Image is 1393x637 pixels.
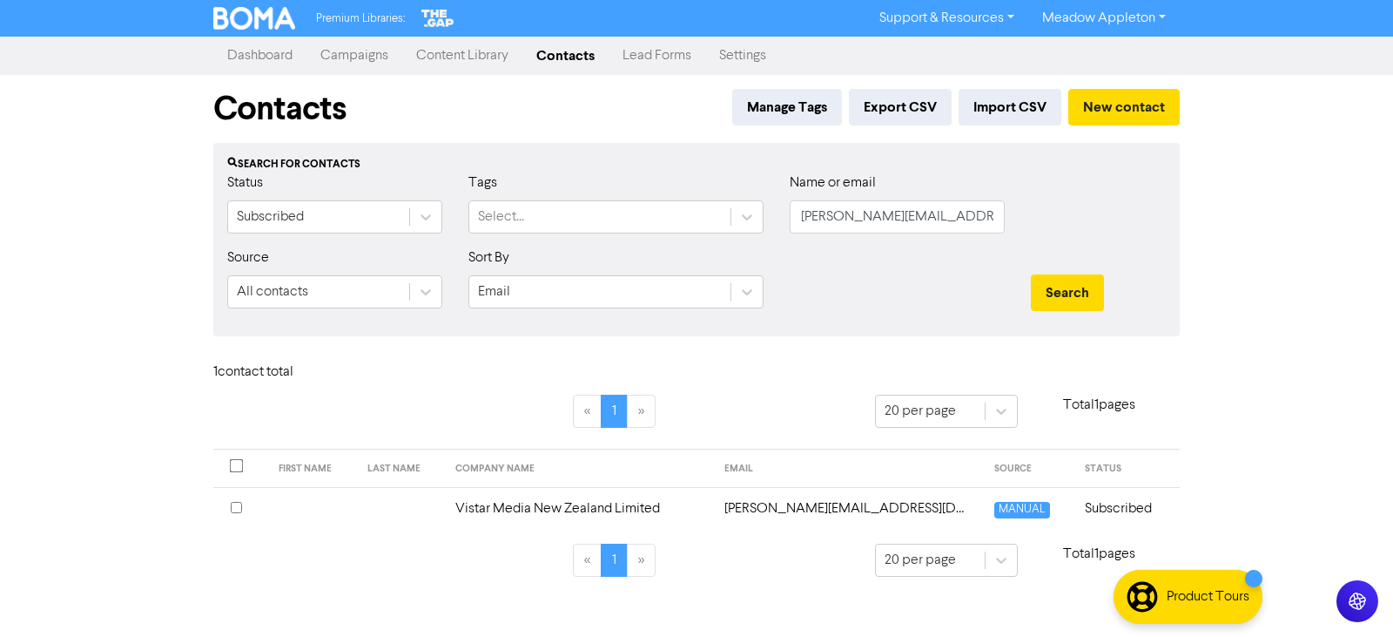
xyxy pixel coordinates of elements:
[1018,544,1180,565] p: Total 1 pages
[478,207,524,227] div: Select...
[227,247,269,268] label: Source
[1028,4,1180,32] a: Meadow Appleton
[1068,89,1180,125] button: New contact
[213,364,353,381] h6: 1 contact total
[1031,274,1104,311] button: Search
[1074,450,1180,488] th: STATUS
[468,247,509,268] label: Sort By
[714,487,984,530] td: anna@tetraconsultants.com
[478,281,510,302] div: Email
[227,173,263,193] label: Status
[1018,395,1180,416] p: Total 1 pages
[306,38,402,73] a: Campaigns
[885,401,956,422] div: 20 per page
[601,544,628,577] a: Page 1 is your current page
[213,38,306,73] a: Dashboard
[705,38,780,73] a: Settings
[1074,487,1180,530] td: Subscribed
[237,207,304,227] div: Subscribed
[714,450,984,488] th: EMAIL
[1306,553,1393,637] iframe: Chat Widget
[227,157,1166,173] div: Search for contacts
[445,450,714,488] th: COMPANY NAME
[984,450,1074,488] th: SOURCE
[445,487,714,530] td: Vistar Media New Zealand Limited
[468,173,497,193] label: Tags
[732,89,842,125] button: Manage Tags
[213,7,295,30] img: BOMA Logo
[849,89,952,125] button: Export CSV
[419,7,457,30] img: The Gap
[402,38,522,73] a: Content Library
[959,89,1061,125] button: Import CSV
[213,89,347,129] h1: Contacts
[885,550,956,571] div: 20 per page
[609,38,705,73] a: Lead Forms
[601,395,628,428] a: Page 1 is your current page
[357,450,445,488] th: LAST NAME
[316,13,405,24] span: Premium Libraries:
[522,38,609,73] a: Contacts
[994,502,1049,518] span: MANUAL
[865,4,1028,32] a: Support & Resources
[790,173,876,193] label: Name or email
[237,281,308,302] div: All contacts
[268,450,356,488] th: FIRST NAME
